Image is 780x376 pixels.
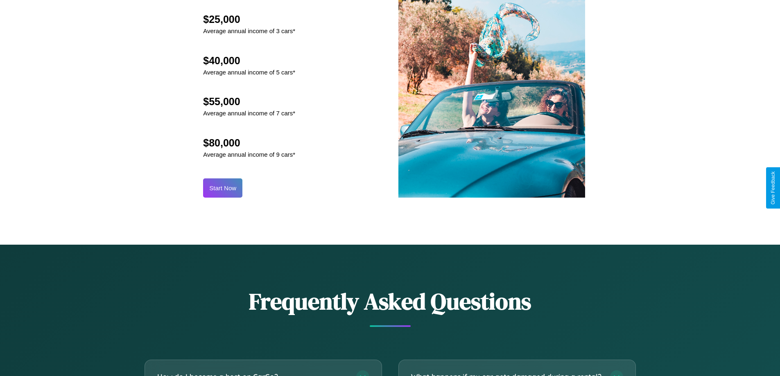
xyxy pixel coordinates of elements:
[203,178,242,198] button: Start Now
[203,14,295,25] h2: $25,000
[770,171,776,205] div: Give Feedback
[203,137,295,149] h2: $80,000
[145,286,636,317] h2: Frequently Asked Questions
[203,149,295,160] p: Average annual income of 9 cars*
[203,96,295,108] h2: $55,000
[203,55,295,67] h2: $40,000
[203,67,295,78] p: Average annual income of 5 cars*
[203,25,295,36] p: Average annual income of 3 cars*
[203,108,295,119] p: Average annual income of 7 cars*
